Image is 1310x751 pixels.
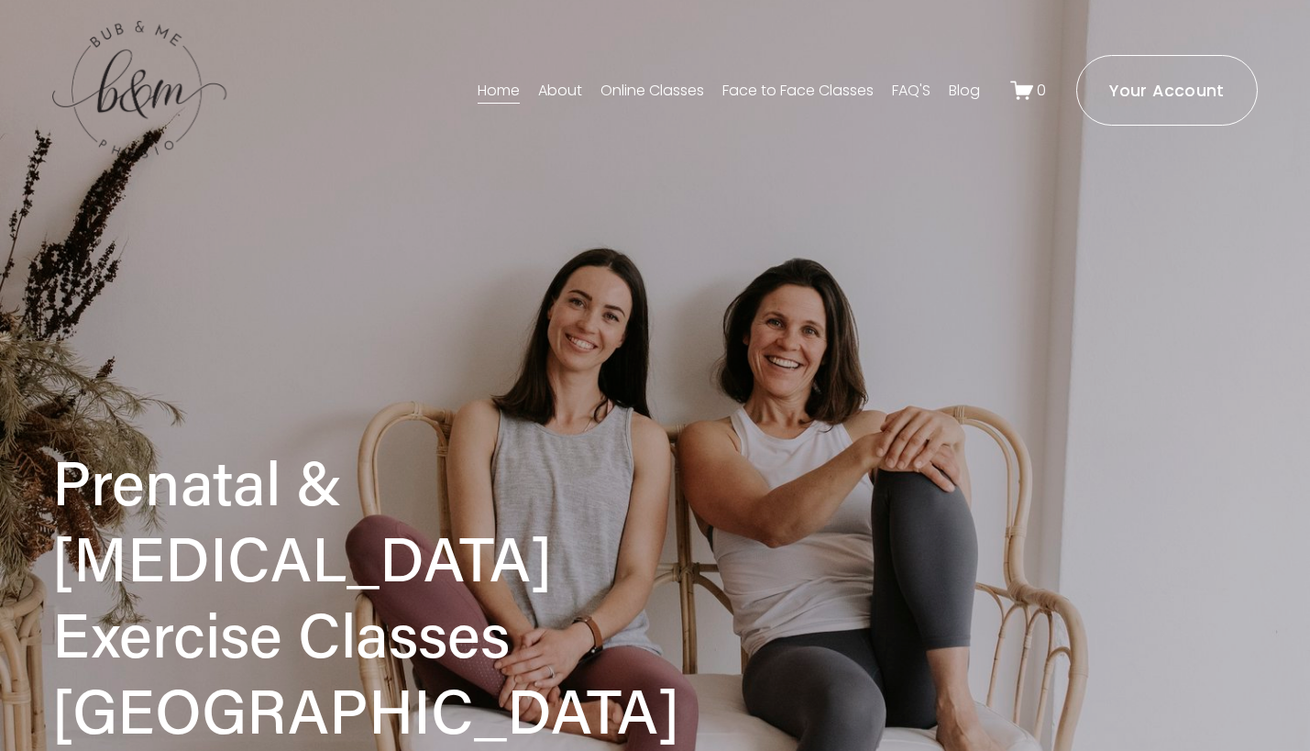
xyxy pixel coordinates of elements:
[600,76,704,105] a: Online Classes
[949,76,980,105] a: Blog
[52,19,226,161] img: bubandme
[478,76,520,105] a: Home
[1076,55,1258,126] a: Your Account
[538,76,582,105] a: About
[722,76,874,105] a: Face to Face Classes
[1010,79,1047,102] a: 0 items in cart
[52,444,739,748] h1: Prenatal & [MEDICAL_DATA] Exercise Classes [GEOGRAPHIC_DATA]
[1109,79,1224,102] ms-portal-inner: Your Account
[1037,80,1046,101] span: 0
[892,76,930,105] a: FAQ'S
